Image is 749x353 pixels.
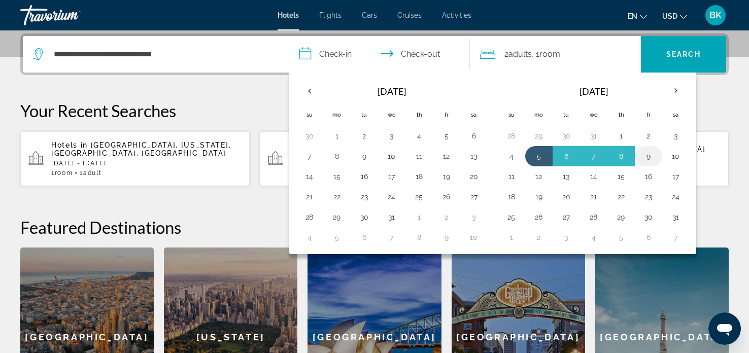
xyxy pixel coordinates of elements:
button: Day 11 [503,169,520,184]
span: , 1 [532,47,560,61]
button: Day 9 [356,149,372,163]
a: Cruises [397,11,422,19]
button: Day 6 [558,149,574,163]
button: Day 24 [668,190,684,204]
button: Day 18 [411,169,427,184]
span: 1 [80,169,101,176]
button: Day 13 [466,149,482,163]
button: Day 14 [301,169,318,184]
button: Day 1 [329,129,345,143]
button: Day 31 [586,129,602,143]
button: Day 29 [531,129,547,143]
button: Day 2 [640,129,657,143]
button: Day 30 [640,210,657,224]
button: Day 29 [329,210,345,224]
table: Left calendar grid [296,79,488,248]
button: Day 10 [384,149,400,163]
button: Day 27 [466,190,482,204]
button: Day 31 [668,210,684,224]
button: Day 4 [301,230,318,244]
button: Day 4 [503,149,520,163]
button: Day 3 [668,129,684,143]
button: Day 21 [301,190,318,204]
button: Day 17 [384,169,400,184]
button: Day 19 [531,190,547,204]
button: Day 7 [384,230,400,244]
button: Day 22 [329,190,345,204]
button: User Menu [702,5,729,26]
button: Day 20 [466,169,482,184]
button: Day 30 [558,129,574,143]
button: Day 26 [531,210,547,224]
button: Day 8 [329,149,345,163]
button: Day 6 [640,230,657,244]
a: Cars [362,11,377,19]
span: en [628,12,637,20]
a: Activities [442,11,471,19]
button: Previous month [296,79,323,102]
button: Hotels in [GEOGRAPHIC_DATA], [US_STATE], [GEOGRAPHIC_DATA], [GEOGRAPHIC_DATA][DATE] - [DATE]1Room... [20,131,250,187]
a: Travorium [20,2,122,28]
span: Room [539,49,560,59]
button: Day 31 [384,210,400,224]
button: Day 6 [466,129,482,143]
button: Day 22 [613,190,629,204]
button: [DATE] - [DATE]1Room1Adult [260,131,489,187]
div: Search widget [23,36,726,73]
span: BK [709,10,722,20]
button: Day 3 [384,129,400,143]
button: Day 5 [438,129,455,143]
button: Day 28 [586,210,602,224]
button: Day 7 [301,149,318,163]
button: Day 21 [586,190,602,204]
button: Day 15 [613,169,629,184]
h2: Featured Destinations [20,217,729,237]
button: Change currency [662,9,687,23]
button: Day 16 [640,169,657,184]
button: Day 29 [613,210,629,224]
span: Adult [83,169,101,176]
button: Day 24 [384,190,400,204]
button: Search [641,36,726,73]
button: Day 4 [586,230,602,244]
button: Day 8 [411,230,427,244]
button: Day 5 [329,230,345,244]
button: Travelers: 2 adults, 0 children [470,36,641,73]
button: Day 18 [503,190,520,204]
button: Day 25 [411,190,427,204]
table: Right calendar grid [498,79,690,248]
button: Day 23 [356,190,372,204]
span: Hotels in [51,141,88,149]
span: Adults [508,49,532,59]
button: Day 9 [438,230,455,244]
button: Day 2 [531,230,547,244]
button: Change language [628,9,647,23]
button: Day 1 [613,129,629,143]
button: Next month [662,79,690,102]
th: [DATE] [525,79,662,103]
button: Day 16 [356,169,372,184]
button: Day 17 [668,169,684,184]
button: Day 4 [411,129,427,143]
button: Day 15 [329,169,345,184]
button: Day 1 [503,230,520,244]
button: Day 13 [558,169,574,184]
button: Day 8 [613,149,629,163]
button: Day 26 [438,190,455,204]
button: Day 19 [438,169,455,184]
span: 2 [504,47,532,61]
button: Day 10 [466,230,482,244]
button: Day 10 [668,149,684,163]
button: Day 5 [613,230,629,244]
span: Search [666,50,701,58]
button: Day 23 [640,190,657,204]
button: Select check in and out date [289,36,470,73]
button: Day 3 [466,210,482,224]
button: Day 12 [438,149,455,163]
button: Day 25 [503,210,520,224]
a: Flights [319,11,342,19]
button: Day 27 [558,210,574,224]
button: Day 14 [586,169,602,184]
